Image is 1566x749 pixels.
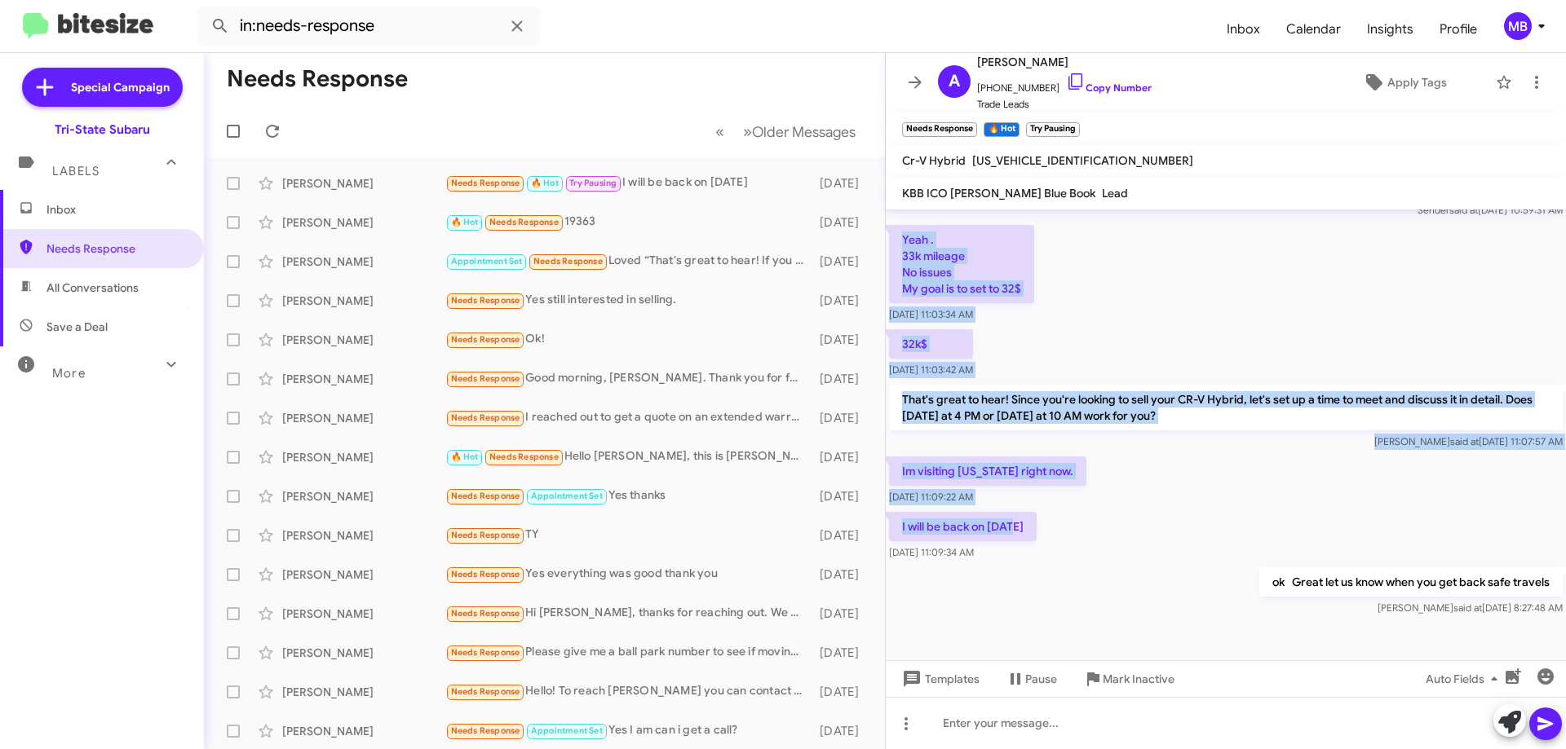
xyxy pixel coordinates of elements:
div: Ok! [445,330,812,349]
span: Mark Inactive [1103,664,1174,694]
a: Inbox [1214,6,1273,53]
span: [US_VEHICLE_IDENTIFICATION_NUMBER] [972,153,1193,168]
div: [PERSON_NAME] [282,175,445,192]
div: I reached out to get a quote on an extended warranty. Still waiting for the quote and instruction... [445,408,812,427]
button: Mark Inactive [1070,664,1188,694]
div: [DATE] [812,527,872,544]
div: [PERSON_NAME] [282,527,445,544]
p: Im visiting [US_STATE] right now. [889,456,1086,486]
div: Hi [PERSON_NAME], thanks for reaching out. We aren't actively thinking about selling the vehicle ... [445,604,812,623]
small: Needs Response [902,122,977,137]
span: Auto Fields [1426,664,1504,694]
span: Needs Response [451,530,520,540]
span: Needs Response [451,295,520,306]
div: [DATE] [812,488,872,504]
div: [PERSON_NAME] [282,645,445,661]
div: [PERSON_NAME] [282,371,445,387]
button: Next [733,115,865,148]
span: Pause [1025,664,1057,694]
span: Try Pausing [569,178,617,188]
div: TY [445,526,812,544]
div: [PERSON_NAME] [282,606,445,622]
div: Loved “That's great to hear! If you ever consider selling your vehicle in the future, feel free t... [445,252,812,271]
div: Hello [PERSON_NAME], this is [PERSON_NAME] with his 2020 Hyundai [MEDICAL_DATA] SE. i'm curious, ... [445,447,812,466]
p: Yeah . 33k mileage No issues My goal is to set to 32$ [889,225,1034,303]
span: Appointment Set [531,491,603,501]
div: [PERSON_NAME] [282,293,445,309]
a: Special Campaign [22,68,183,107]
span: [PHONE_NUMBER] [977,72,1152,96]
a: Profile [1427,6,1490,53]
button: Pause [993,664,1070,694]
div: [PERSON_NAME] [282,449,445,465]
span: [PERSON_NAME] [DATE] 11:07:57 AM [1374,435,1563,447]
span: Needs Response [451,412,520,423]
div: [PERSON_NAME] [282,566,445,583]
div: [DATE] [812,214,872,231]
div: Please give me a ball park number to see if moving forward might happen. [445,643,812,662]
div: Yes still interested in selling. [445,291,812,310]
span: said at [1450,435,1479,447]
small: Try Pausing [1026,122,1080,137]
button: Auto Fields [1413,664,1517,694]
span: 🔥 Hot [451,217,479,227]
div: [PERSON_NAME] [282,410,445,426]
span: Needs Response [451,334,520,345]
a: Copy Number [1066,82,1152,94]
div: [DATE] [812,253,872,270]
span: » [743,121,752,142]
span: said at [1449,204,1478,216]
span: 🔥 Hot [531,178,559,188]
span: Needs Response [451,373,520,384]
span: KBB ICO [PERSON_NAME] Blue Book [902,186,1095,200]
p: ok Great let us know when you get back safe travels [1259,567,1563,597]
div: [DATE] [812,566,872,583]
span: « [715,121,724,142]
div: MB [1504,12,1532,40]
input: Search [197,7,540,46]
span: Needs Response [451,569,520,579]
button: Previous [706,115,734,148]
span: Older Messages [752,123,856,141]
h1: Needs Response [227,66,408,92]
span: [DATE] 11:09:22 AM [889,491,973,503]
span: Cr-V Hybrid [902,153,966,168]
span: Needs Response [533,256,603,267]
span: [PERSON_NAME] [977,52,1152,72]
span: Appointment Set [531,725,603,736]
div: 19363 [445,213,812,231]
p: That's great to hear! Since you're looking to sell your CR-V Hybrid, let's set up a time to meet ... [889,385,1563,430]
div: [PERSON_NAME] [282,253,445,270]
div: Yes thanks [445,487,812,505]
span: Apply Tags [1387,68,1447,97]
small: 🔥 Hot [984,122,1019,137]
span: Needs Response [451,725,520,736]
button: Apply Tags [1320,68,1488,97]
div: [DATE] [812,606,872,622]
div: Hello! To reach [PERSON_NAME] you can contact [PHONE_NUMBER] [445,682,812,701]
span: [DATE] 11:09:34 AM [889,546,974,558]
span: [PERSON_NAME] [DATE] 8:27:48 AM [1378,601,1563,614]
a: Calendar [1273,6,1354,53]
span: Sender [DATE] 10:59:31 AM [1418,204,1563,216]
div: [PERSON_NAME] [282,488,445,504]
a: Insights [1354,6,1427,53]
div: [DATE] [812,684,872,700]
div: [PERSON_NAME] [282,214,445,231]
div: Yes I am can i get a call? [445,721,812,740]
span: Needs Response [451,178,520,188]
div: [PERSON_NAME] [282,332,445,348]
span: Appointment Set [451,256,523,267]
span: 🔥 Hot [451,452,479,462]
span: Labels [52,164,100,178]
span: [DATE] 11:03:42 AM [889,363,973,376]
span: [DATE] 11:03:34 AM [889,308,973,320]
p: 32k$ [889,329,973,359]
span: More [52,366,86,381]
span: Inbox [46,201,185,218]
span: Needs Response [489,217,559,227]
